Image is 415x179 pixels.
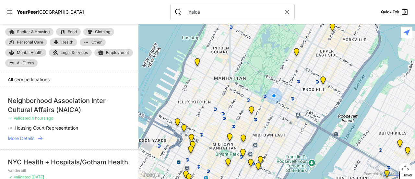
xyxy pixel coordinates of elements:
[328,23,337,33] div: The Compass Program (NO WALK-INS, this is not the real address)
[38,9,84,15] span: [GEOGRAPHIC_DATA]
[292,48,301,58] div: Chance for Change (Madison Ave Presbyterian)
[8,96,131,114] div: Neighborhood Association Inter-Cultural Affairs (NAICA)
[8,77,50,82] span: All service locations
[15,125,78,131] span: Housing Court Representation
[17,40,43,44] span: Personal Care
[17,61,34,65] span: All Filters
[140,171,161,179] a: Open this area in Google Maps (opens a new window)
[49,49,92,57] a: Legal Services
[8,135,131,142] a: More Details
[187,146,195,156] div: Pathways to Graduation (P2G), Manhattan Referral Center, School Region 4
[399,163,412,176] button: Map camera controls
[364,171,411,177] div: Powered by
[381,8,409,16] a: Quick Exit
[17,10,84,14] a: YourPeer[GEOGRAPHIC_DATA]
[95,30,110,34] span: Clothing
[5,38,47,46] a: Personal Care
[94,49,133,57] a: Employment
[17,9,38,15] span: YourPeer
[239,149,247,159] div: New York City Chapter
[193,58,201,69] div: College Initiative (FKA the Prisoner Reentry Institute)
[8,168,131,173] p: Vanderbilt
[61,40,73,44] span: Health
[61,50,88,55] span: Legal Services
[173,118,182,129] div: New York
[31,116,53,121] span: 4 hours ago
[381,9,399,15] span: Quick Exit
[50,38,77,46] a: Health
[56,28,81,36] a: Food
[319,76,327,87] div: Closed
[9,116,30,121] span: ✓ Validated
[91,40,102,44] span: Other
[5,49,46,57] a: Mental Health
[8,135,34,142] span: More Details
[17,50,42,55] span: Mental Health
[187,134,196,144] div: NYC Metro
[266,88,282,104] div: You are here!
[383,172,411,176] a: [DOMAIN_NAME]
[185,9,284,15] input: Search
[5,28,53,36] a: Shelter & Housing
[180,124,188,134] div: Metro Baptist Church
[396,139,404,150] div: Evangel Church
[5,59,38,67] a: All Filters
[68,30,77,34] span: Food
[140,171,161,179] img: Google
[17,30,50,34] span: Shelter & Housing
[80,38,106,46] a: Other
[83,28,114,36] a: Clothing
[106,50,129,55] span: Employment
[239,134,247,145] div: NO WALK-INS
[189,141,197,151] div: NYC, National Call Center
[8,158,131,167] div: NYC Health + Hospitals/Gotham Health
